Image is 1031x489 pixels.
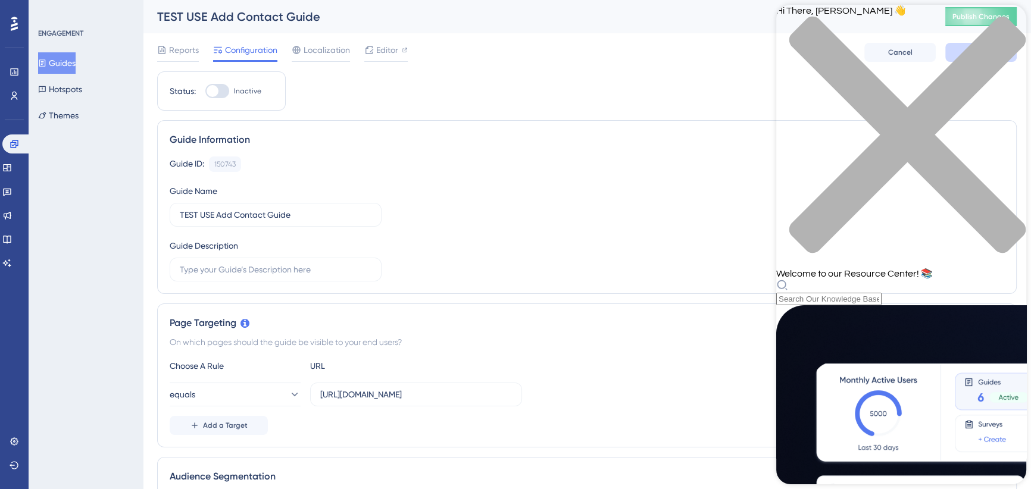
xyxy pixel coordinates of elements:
div: 150743 [214,159,236,169]
button: Guides [38,52,76,74]
img: launcher-image-alternative-text [7,7,29,29]
span: Inactive [234,86,261,96]
button: Open AI Assistant Launcher [4,4,32,32]
div: Guide ID: [170,156,204,172]
div: Guide Description [170,239,238,253]
div: Page Targeting [170,316,1004,330]
span: Editor [376,43,398,57]
span: Configuration [225,43,277,57]
div: 1 [83,6,86,15]
div: Status: [170,84,196,98]
input: yourwebsite.com/path [320,388,512,401]
div: ENGAGEMENT [38,29,83,38]
input: Type your Guide’s Name here [180,208,371,221]
div: Guide Name [170,184,217,198]
div: TEST USE Add Contact Guide [157,8,916,25]
button: Add a Target [170,416,268,435]
button: Themes [38,105,79,126]
span: Add a Target [203,421,248,430]
button: equals [170,383,301,406]
div: Audience Segmentation [170,469,1004,484]
div: On which pages should the guide be visible to your end users? [170,335,1004,349]
span: Reports [169,43,199,57]
span: equals [170,387,195,402]
input: Type your Guide’s Description here [180,263,371,276]
div: URL [310,359,441,373]
span: Localization [304,43,350,57]
span: Need Help? [28,3,74,17]
button: Hotspots [38,79,82,100]
div: Choose A Rule [170,359,301,373]
div: Guide Information [170,133,1004,147]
